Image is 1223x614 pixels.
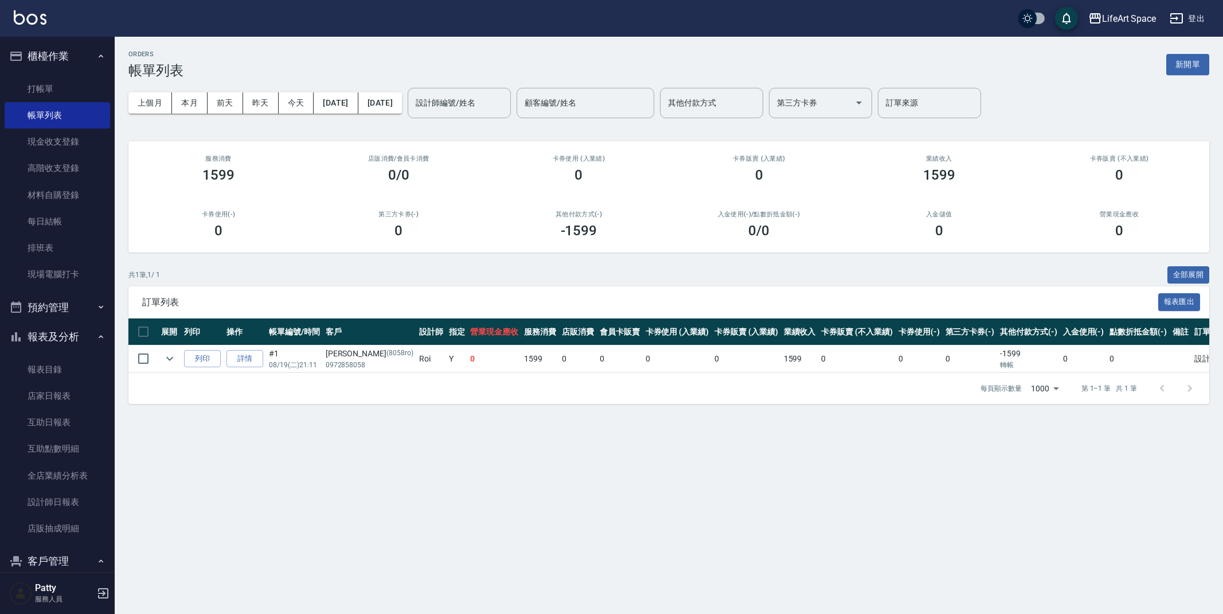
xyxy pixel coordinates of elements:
td: 0 [643,345,712,372]
th: 入金使用(-) [1060,318,1107,345]
p: 服務人員 [35,594,93,604]
button: 客戶管理 [5,546,110,576]
th: 展開 [158,318,181,345]
td: 1599 [521,345,559,372]
p: (8058ro) [386,348,413,360]
th: 指定 [446,318,468,345]
button: 櫃檯作業 [5,41,110,71]
button: 前天 [208,92,243,114]
h3: 0 [214,223,222,239]
td: 1599 [781,345,819,372]
th: 第三方卡券(-) [943,318,998,345]
a: 報表目錄 [5,356,110,383]
td: 0 [559,345,597,372]
a: 新開單 [1166,59,1209,69]
a: 每日結帳 [5,208,110,235]
p: 08/19 (二) 21:11 [269,360,320,370]
th: 點數折抵金額(-) [1107,318,1170,345]
td: -1599 [997,345,1060,372]
h2: 卡券使用(-) [142,211,295,218]
h2: 營業現金應收 [1043,211,1195,218]
td: 0 [597,345,643,372]
img: Person [9,582,32,605]
a: 帳單列表 [5,102,110,129]
span: 訂單列表 [142,297,1158,308]
p: 每頁顯示數量 [980,383,1022,394]
button: expand row [161,350,178,367]
th: 卡券使用 (入業績) [643,318,712,345]
th: 卡券販賣 (不入業績) [818,318,895,345]
th: 服務消費 [521,318,559,345]
td: 0 [712,345,781,372]
a: 詳情 [226,350,263,368]
a: 互助點數明細 [5,436,110,462]
td: Roi [416,345,446,372]
a: 店販抽成明細 [5,515,110,542]
div: LifeArt Space [1102,11,1156,26]
button: 登出 [1165,8,1209,29]
th: 其他付款方式(-) [997,318,1060,345]
h3: 0 [394,223,403,239]
p: 轉帳 [1000,360,1057,370]
button: Open [850,94,868,112]
div: 1000 [1026,373,1063,404]
h2: 卡券販賣 (不入業績) [1043,155,1195,162]
p: 0972858058 [326,360,413,370]
h3: 0 [935,223,943,239]
button: 今天 [279,92,314,114]
p: 第 1–1 筆 共 1 筆 [1081,383,1137,394]
a: 現金收支登錄 [5,129,110,155]
h3: 0 [1115,223,1123,239]
button: [DATE] [314,92,358,114]
a: 高階收支登錄 [5,155,110,181]
a: 店家日報表 [5,383,110,409]
a: 材料自購登錄 [5,182,110,208]
button: save [1055,7,1078,30]
td: 0 [896,345,943,372]
th: 店販消費 [559,318,597,345]
a: 互助日報表 [5,409,110,436]
h2: 卡券使用 (入業績) [502,155,655,162]
button: 預約管理 [5,293,110,322]
th: 業績收入 [781,318,819,345]
a: 排班表 [5,235,110,261]
th: 備註 [1170,318,1191,345]
h3: 1599 [923,167,955,183]
a: 打帳單 [5,76,110,102]
h2: 店販消費 /會員卡消費 [322,155,475,162]
h2: 入金儲值 [863,211,1015,218]
h2: ORDERS [128,50,183,58]
h3: 0 [1115,167,1123,183]
button: 本月 [172,92,208,114]
h2: 其他付款方式(-) [502,211,655,218]
td: Y [446,345,468,372]
th: 會員卡販賣 [597,318,643,345]
button: 新開單 [1166,54,1209,75]
h3: 服務消費 [142,155,295,162]
h3: 0 /0 [748,223,769,239]
button: 昨天 [243,92,279,114]
th: 卡券使用(-) [896,318,943,345]
a: 設計師日報表 [5,489,110,515]
button: [DATE] [358,92,402,114]
p: 共 1 筆, 1 / 1 [128,270,160,280]
th: 客戶 [323,318,416,345]
th: 卡券販賣 (入業績) [712,318,781,345]
h3: -1599 [561,223,597,239]
td: 0 [1107,345,1170,372]
button: LifeArt Space [1084,7,1161,30]
h2: 卡券販賣 (入業績) [682,155,835,162]
th: 帳單編號/時間 [266,318,323,345]
td: 0 [467,345,521,372]
h3: 帳單列表 [128,63,183,79]
button: 全部展開 [1167,266,1210,284]
h3: 0 [755,167,763,183]
h2: 入金使用(-) /點數折抵金額(-) [682,211,835,218]
button: 上個月 [128,92,172,114]
img: Logo [14,10,46,25]
h3: 0 [575,167,583,183]
button: 列印 [184,350,221,368]
button: 報表匯出 [1158,293,1201,311]
td: 0 [1060,345,1107,372]
h5: Patty [35,582,93,594]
